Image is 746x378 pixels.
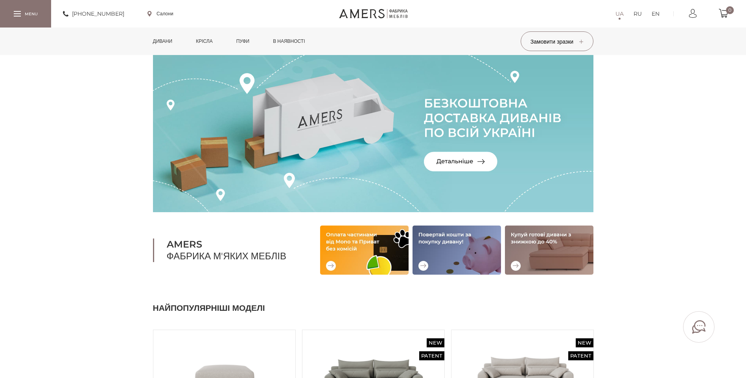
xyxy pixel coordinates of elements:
[530,38,583,45] span: Замовити зразки
[230,28,256,55] a: Пуфи
[153,302,593,314] h2: Найпопулярніші моделі
[153,239,300,262] h1: Фабрика м'яких меблів
[419,351,444,360] span: Patent
[427,338,444,347] span: New
[413,226,501,275] img: Повертай кошти за покупку дивану
[147,28,179,55] a: Дивани
[634,9,642,18] a: RU
[652,9,659,18] a: EN
[568,351,593,360] span: Patent
[576,338,593,347] span: New
[190,28,218,55] a: Крісла
[320,226,409,275] img: Оплата частинами від Mono та Приват без комісій
[147,10,173,17] a: Салони
[726,6,734,14] span: 0
[505,226,593,275] img: Купуй готові дивани зі знижкою до 40%
[267,28,311,55] a: в наявності
[167,239,300,250] b: AMERS
[615,9,624,18] a: UA
[63,9,124,18] a: [PHONE_NUMBER]
[521,31,593,51] button: Замовити зразки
